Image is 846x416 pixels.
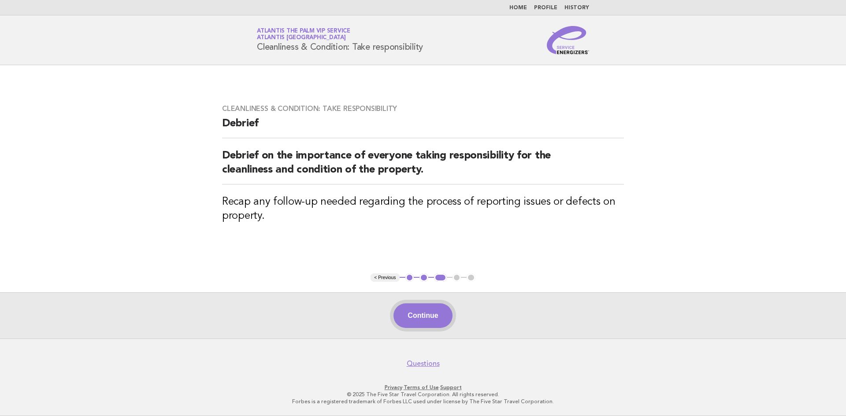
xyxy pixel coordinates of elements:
button: 3 [434,273,447,282]
a: Support [440,384,462,390]
a: Privacy [385,384,402,390]
a: Profile [534,5,557,11]
p: Forbes is a registered trademark of Forbes LLC used under license by The Five Star Travel Corpora... [153,398,693,405]
span: Atlantis [GEOGRAPHIC_DATA] [257,35,346,41]
a: Atlantis The Palm VIP ServiceAtlantis [GEOGRAPHIC_DATA] [257,28,350,40]
p: © 2025 The Five Star Travel Corporation. All rights reserved. [153,391,693,398]
h3: Cleanliness & Condition: Take responsibility [222,104,624,113]
h2: Debrief on the importance of everyone taking responsibility for the cleanliness and condition of ... [222,149,624,184]
a: Home [509,5,527,11]
button: < Previous [371,273,399,282]
a: History [564,5,589,11]
a: Questions [407,359,440,368]
h2: Debrief [222,117,624,138]
button: 2 [419,273,428,282]
h3: Recap any follow-up needed regarding the process of reporting issues or defects on property. [222,195,624,223]
a: Terms of Use [404,384,439,390]
button: 1 [405,273,414,282]
button: Continue [393,303,452,328]
h1: Cleanliness & Condition: Take responsibility [257,29,423,52]
p: · · [153,384,693,391]
img: Service Energizers [547,26,589,54]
